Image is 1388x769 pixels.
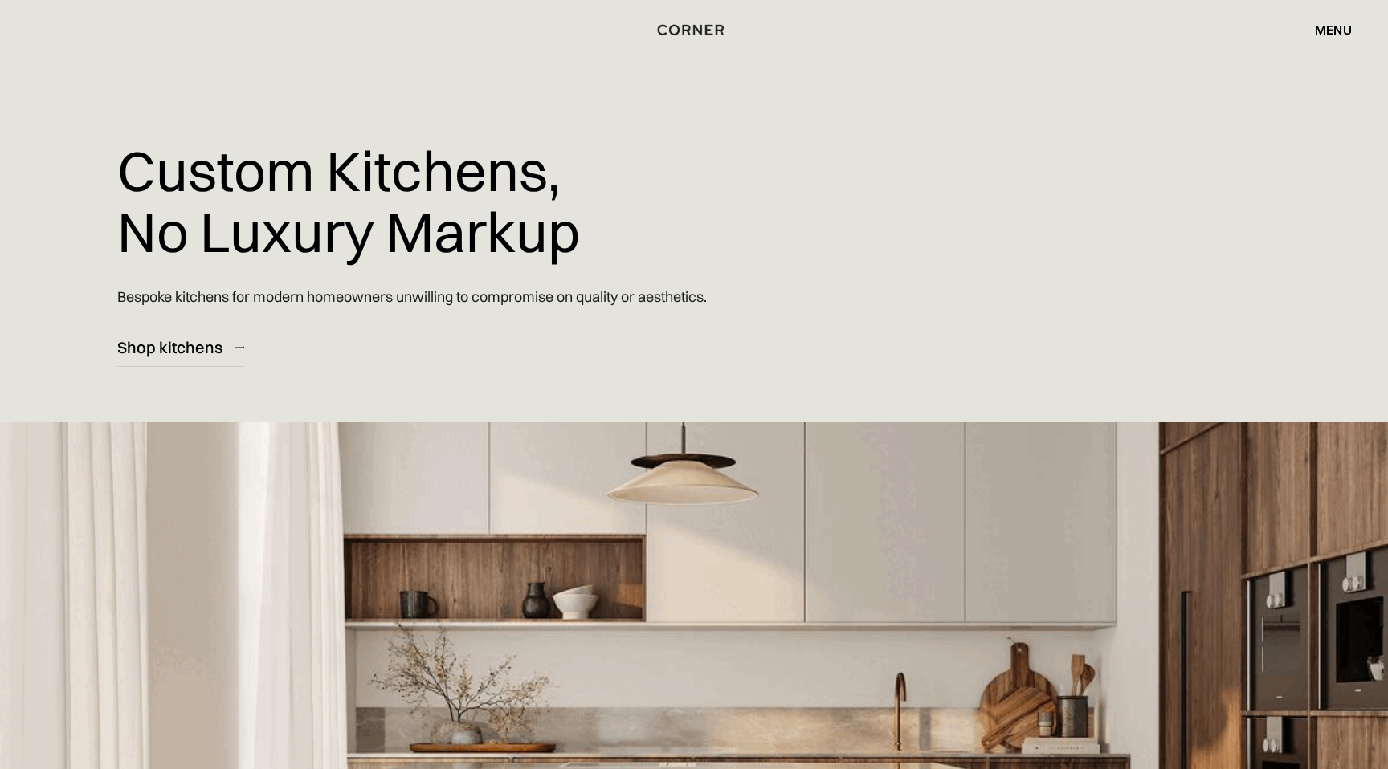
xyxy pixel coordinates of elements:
p: Bespoke kitchens for modern homeowners unwilling to compromise on quality or aesthetics. [117,274,707,319]
a: Shop kitchens [117,328,244,367]
a: home [636,19,752,40]
h1: Custom Kitchens, No Luxury Markup [117,128,580,274]
div: menu [1315,23,1352,36]
div: Shop kitchens [117,336,222,358]
div: menu [1299,16,1352,43]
